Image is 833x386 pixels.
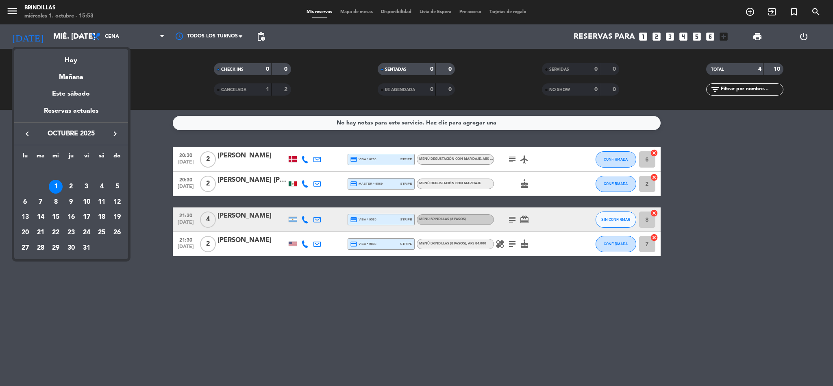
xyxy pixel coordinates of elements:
button: keyboard_arrow_right [108,129,122,139]
td: 20 de octubre de 2025 [17,225,33,240]
td: 9 de octubre de 2025 [63,194,79,210]
div: 5 [110,180,124,194]
div: 16 [64,211,78,225]
div: 25 [95,226,109,240]
div: 10 [80,195,94,209]
div: 24 [80,226,94,240]
td: 10 de octubre de 2025 [79,194,94,210]
td: 7 de octubre de 2025 [33,194,48,210]
div: 1 [49,180,63,194]
th: martes [33,151,48,164]
div: 31 [80,241,94,255]
td: 30 de octubre de 2025 [63,240,79,256]
div: 22 [49,226,63,240]
td: 14 de octubre de 2025 [33,210,48,225]
th: sábado [94,151,110,164]
div: 15 [49,211,63,225]
td: 13 de octubre de 2025 [17,210,33,225]
div: 27 [18,241,32,255]
div: 2 [64,180,78,194]
div: 28 [34,241,48,255]
div: 19 [110,211,124,225]
td: 31 de octubre de 2025 [79,240,94,256]
div: 8 [49,195,63,209]
td: 26 de octubre de 2025 [109,225,125,240]
div: 29 [49,241,63,255]
i: keyboard_arrow_right [110,129,120,139]
div: 18 [95,211,109,225]
div: Hoy [14,49,128,66]
td: 25 de octubre de 2025 [94,225,110,240]
td: 6 de octubre de 2025 [17,194,33,210]
div: 9 [64,195,78,209]
th: domingo [109,151,125,164]
td: 1 de octubre de 2025 [48,179,63,194]
div: 3 [80,180,94,194]
th: viernes [79,151,94,164]
td: 16 de octubre de 2025 [63,210,79,225]
td: 24 de octubre de 2025 [79,225,94,240]
div: 20 [18,226,32,240]
span: octubre 2025 [35,129,108,139]
td: 8 de octubre de 2025 [48,194,63,210]
div: Reservas actuales [14,106,128,122]
td: 19 de octubre de 2025 [109,210,125,225]
td: 29 de octubre de 2025 [48,240,63,256]
th: jueves [63,151,79,164]
th: lunes [17,151,33,164]
td: 2 de octubre de 2025 [63,179,79,194]
div: 14 [34,211,48,225]
td: 12 de octubre de 2025 [109,194,125,210]
div: Este sábado [14,83,128,105]
div: 23 [64,226,78,240]
div: 6 [18,195,32,209]
td: 22 de octubre de 2025 [48,225,63,240]
td: 21 de octubre de 2025 [33,225,48,240]
div: 11 [95,195,109,209]
div: Mañana [14,66,128,83]
div: 30 [64,241,78,255]
td: 4 de octubre de 2025 [94,179,110,194]
div: 12 [110,195,124,209]
td: 15 de octubre de 2025 [48,210,63,225]
td: 11 de octubre de 2025 [94,194,110,210]
div: 13 [18,211,32,225]
td: 28 de octubre de 2025 [33,240,48,256]
td: 5 de octubre de 2025 [109,179,125,194]
td: OCT. [17,164,125,179]
div: 26 [110,226,124,240]
div: 7 [34,195,48,209]
div: 21 [34,226,48,240]
button: keyboard_arrow_left [20,129,35,139]
td: 18 de octubre de 2025 [94,210,110,225]
td: 17 de octubre de 2025 [79,210,94,225]
div: 17 [80,211,94,225]
td: 3 de octubre de 2025 [79,179,94,194]
div: 4 [95,180,109,194]
th: miércoles [48,151,63,164]
i: keyboard_arrow_left [22,129,32,139]
td: 23 de octubre de 2025 [63,225,79,240]
td: 27 de octubre de 2025 [17,240,33,256]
